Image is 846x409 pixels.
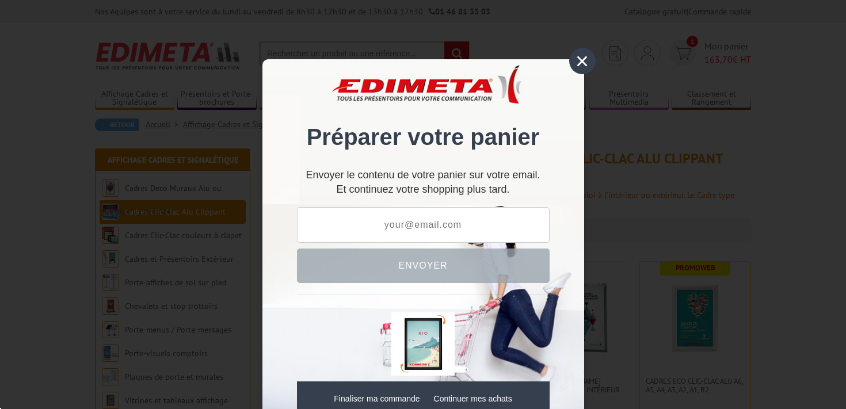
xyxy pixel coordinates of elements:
[297,207,550,243] input: your@email.com
[297,174,550,195] div: Et continuez votre shopping plus tard.
[297,249,550,283] button: Envoyer
[334,394,420,403] a: Finaliser ma commande
[569,48,596,74] div: ×
[297,77,550,162] div: Préparer votre panier
[434,394,512,403] a: Continuer mes achats
[297,174,550,177] p: Envoyer le contenu de votre panier sur votre email.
